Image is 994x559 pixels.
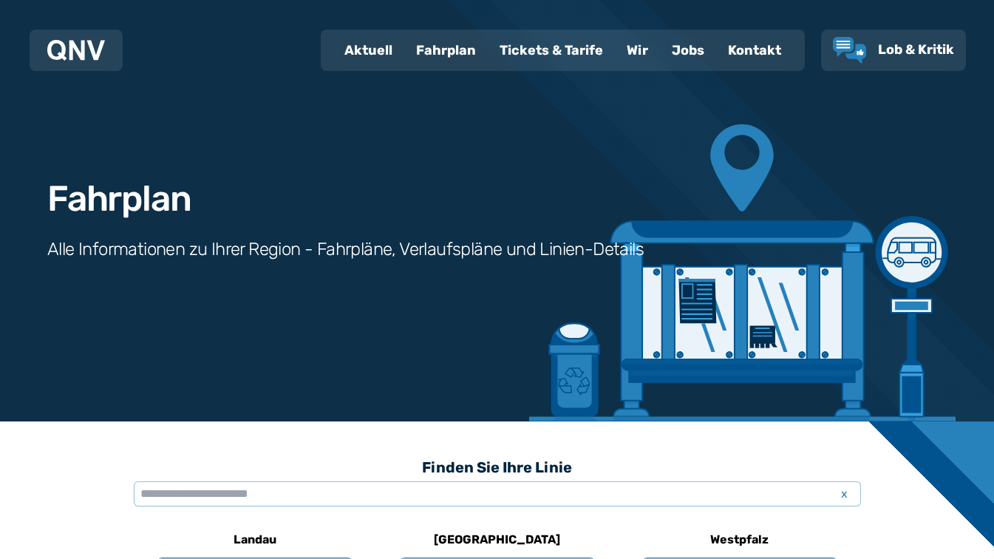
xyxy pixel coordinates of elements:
[47,35,105,65] a: QNV Logo
[704,528,775,552] h6: Westpfalz
[716,31,793,70] a: Kontakt
[134,451,861,484] h3: Finden Sie Ihre Linie
[333,31,404,70] a: Aktuell
[834,485,855,503] span: x
[660,31,716,70] a: Jobs
[428,528,566,552] h6: [GEOGRAPHIC_DATA]
[47,40,105,61] img: QNV Logo
[47,237,644,261] h3: Alle Informationen zu Ihrer Region - Fahrpläne, Verlaufspläne und Linien-Details
[404,31,488,70] a: Fahrplan
[878,41,954,58] span: Lob & Kritik
[615,31,660,70] a: Wir
[47,181,191,217] h1: Fahrplan
[228,528,282,552] h6: Landau
[488,31,615,70] a: Tickets & Tarife
[833,37,954,64] a: Lob & Kritik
